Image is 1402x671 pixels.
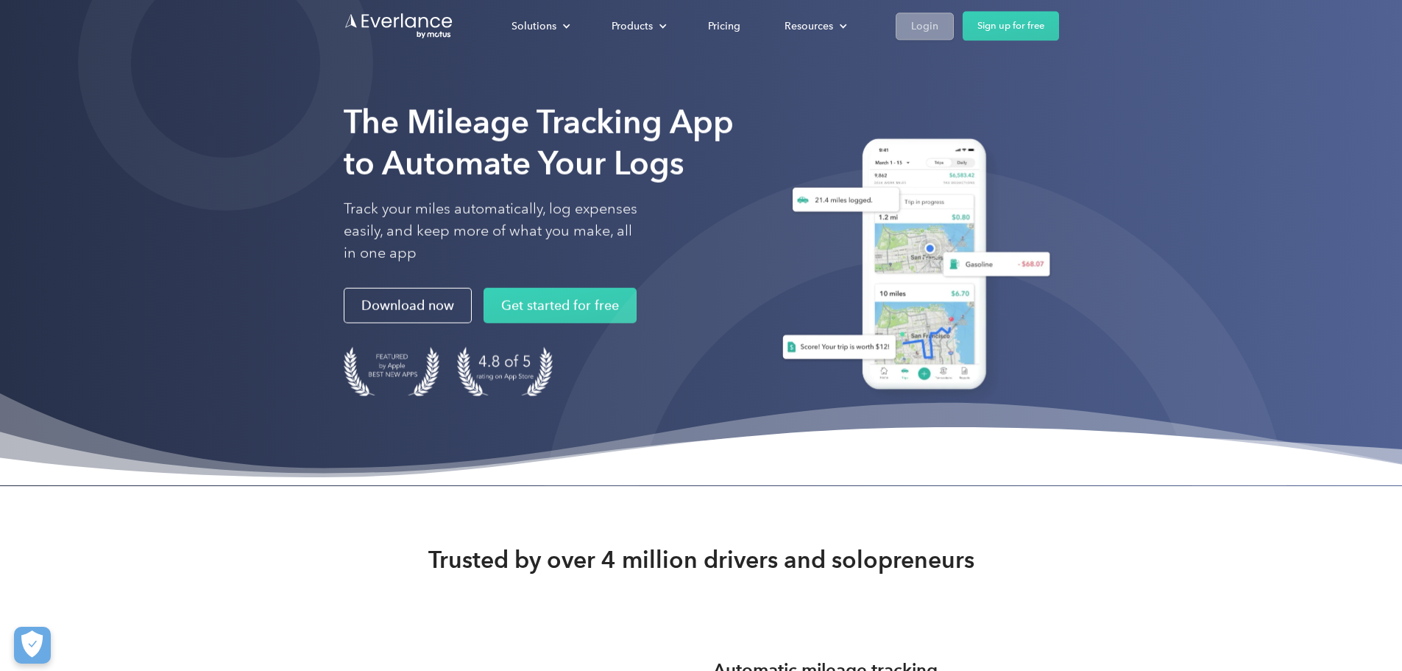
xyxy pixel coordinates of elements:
[497,13,582,39] div: Solutions
[785,17,833,35] div: Resources
[597,13,679,39] div: Products
[344,347,439,396] img: Badge for Featured by Apple Best New Apps
[963,11,1059,41] a: Sign up for free
[765,127,1059,407] img: Everlance, mileage tracker app, expense tracking app
[14,627,51,664] button: Cookies Settings
[344,198,638,264] p: Track your miles automatically, log expenses easily, and keep more of what you make, all in one app
[457,347,553,396] img: 4.9 out of 5 stars on the app store
[344,102,734,183] strong: The Mileage Tracking App to Automate Your Logs
[428,545,974,575] strong: Trusted by over 4 million drivers and solopreneurs
[770,13,859,39] div: Resources
[896,13,954,40] a: Login
[511,17,556,35] div: Solutions
[484,288,637,323] a: Get started for free
[708,17,740,35] div: Pricing
[911,17,938,35] div: Login
[344,288,472,323] a: Download now
[344,12,454,40] a: Go to homepage
[612,17,653,35] div: Products
[693,13,755,39] a: Pricing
